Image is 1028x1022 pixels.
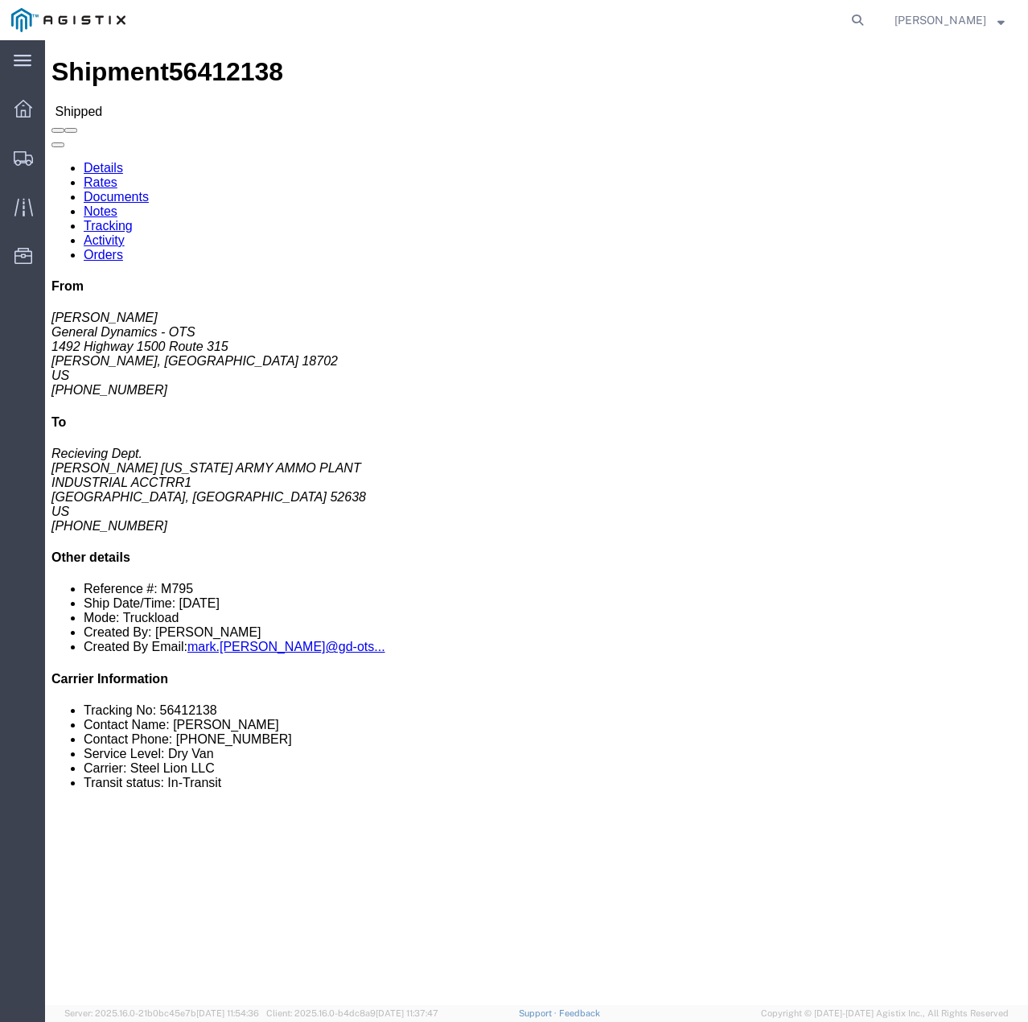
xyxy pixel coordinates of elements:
span: [DATE] 11:54:36 [196,1008,259,1018]
span: [DATE] 11:37:47 [376,1008,438,1018]
a: Support [519,1008,559,1018]
span: Server: 2025.16.0-21b0bc45e7b [64,1008,259,1018]
a: Feedback [559,1008,600,1018]
span: Copyright © [DATE]-[DATE] Agistix Inc., All Rights Reserved [761,1007,1009,1020]
span: Eric Timmerman [894,11,986,29]
button: [PERSON_NAME] [894,10,1005,30]
span: Client: 2025.16.0-b4dc8a9 [266,1008,438,1018]
iframe: FS Legacy Container [45,40,1028,1005]
img: logo [11,8,125,32]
